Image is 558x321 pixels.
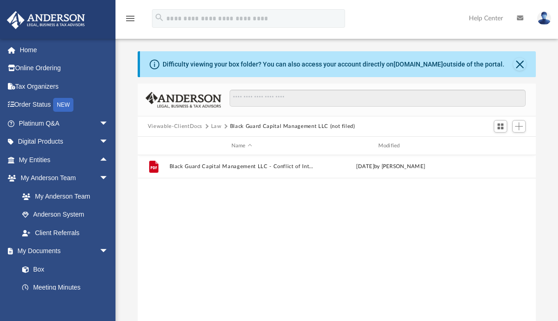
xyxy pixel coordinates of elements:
button: Add [512,120,526,133]
div: Modified [318,142,463,150]
img: User Pic [537,12,551,25]
span: arrow_drop_down [99,169,118,188]
a: Digital Productsarrow_drop_down [6,133,122,151]
button: Black Guard Capital Management LLC (not filed) [230,122,355,131]
a: Order StatusNEW [6,96,122,115]
button: Switch to Grid View [494,120,508,133]
a: Home [6,41,122,59]
a: My Entitiesarrow_drop_up [6,151,122,169]
a: Box [13,260,113,279]
a: Meeting Minutes [13,279,118,297]
div: Name [169,142,314,150]
a: [DOMAIN_NAME] [394,61,443,68]
span: arrow_drop_down [99,242,118,261]
span: arrow_drop_down [99,133,118,151]
i: menu [125,13,136,24]
a: My Anderson Teamarrow_drop_down [6,169,118,188]
button: Viewable-ClientDocs [148,122,202,131]
span: arrow_drop_up [99,151,118,170]
i: search [154,12,164,23]
button: Close [513,58,526,71]
a: Client Referrals [13,224,118,242]
a: Platinum Q&Aarrow_drop_down [6,114,122,133]
div: id [467,142,532,150]
button: Black Guard Capital Management LLC - Conflict of Interest Letter.pdf [169,164,314,170]
div: id [142,142,165,150]
button: Law [211,122,222,131]
a: Online Ordering [6,59,122,78]
a: menu [125,18,136,24]
div: NEW [53,98,73,112]
a: Anderson System [13,206,118,224]
span: arrow_drop_down [99,114,118,133]
a: Tax Organizers [6,77,122,96]
div: Difficulty viewing your box folder? You can also access your account directly on outside of the p... [163,60,504,69]
a: My Documentsarrow_drop_down [6,242,118,260]
div: [DATE] by [PERSON_NAME] [318,163,463,171]
img: Anderson Advisors Platinum Portal [4,11,88,29]
input: Search files and folders [230,90,526,107]
a: My Anderson Team [13,187,113,206]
